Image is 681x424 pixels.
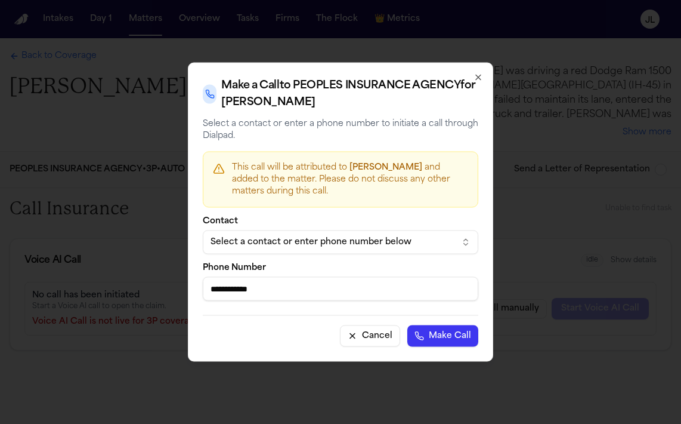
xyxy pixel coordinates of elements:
[203,118,478,142] p: Select a contact or enter a phone number to initiate a call through Dialpad.
[232,162,468,198] p: This call will be attributed to and added to the matter. Please do not discuss any other matters ...
[407,325,478,347] button: Make Call
[203,217,478,226] label: Contact
[203,264,478,272] label: Phone Number
[221,78,478,111] h2: Make a Call to PEOPLES INSURANCE AGENCY for [PERSON_NAME]
[349,163,422,172] span: [PERSON_NAME]
[211,236,451,248] div: Select a contact or enter phone number below
[340,325,400,347] button: Cancel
